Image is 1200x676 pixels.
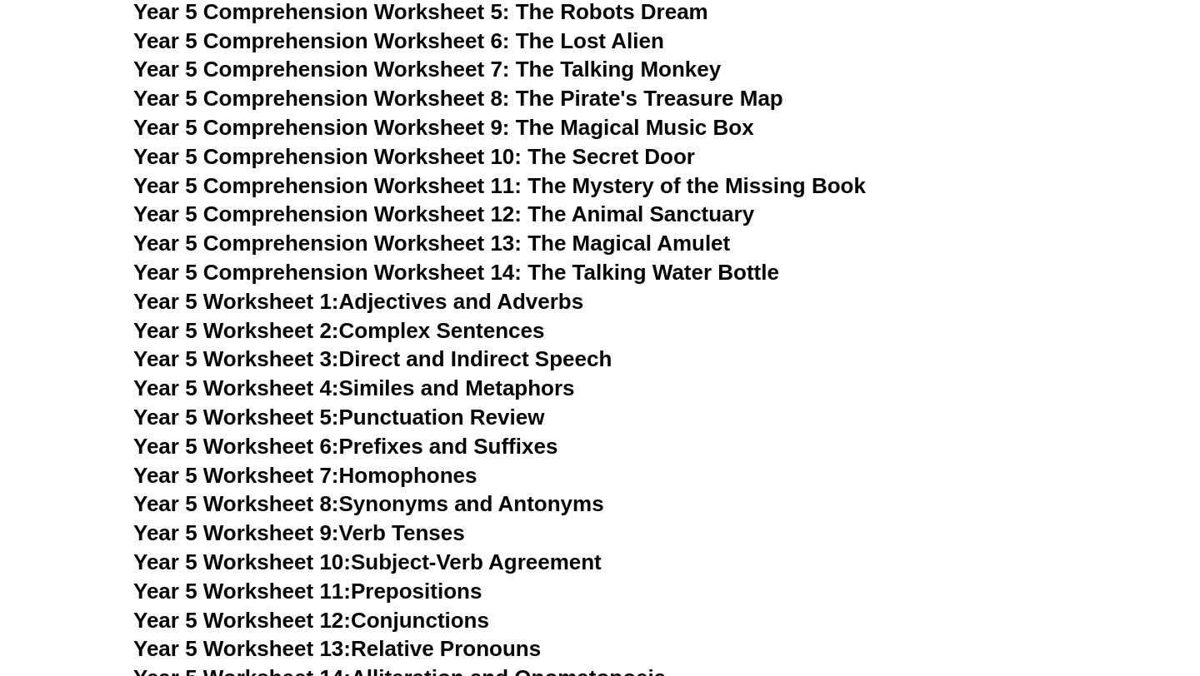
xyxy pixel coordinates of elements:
a: Year 5 Worksheet 3:Direct and Indirect Speech [133,346,612,371]
a: Year 5 Worksheet 12:Conjunctions [133,608,489,633]
span: Year 5 Worksheet 5: [133,405,339,430]
a: Year 5 Worksheet 4:Similes and Metaphors [133,375,575,400]
a: Year 5 Worksheet 9:Verb Tenses [133,520,465,545]
span: Year 5 Worksheet 2: [133,318,339,343]
a: Year 5 Worksheet 11:Prepositions [133,579,482,604]
a: Year 5 Worksheet 10:Subject-Verb Agreement [133,549,602,574]
span: Year 5 Worksheet 10: [133,549,351,574]
span: Year 5 Worksheet 1: [133,289,339,314]
span: Year 5 Worksheet 11: [133,579,351,604]
a: Year 5 Worksheet 5:Punctuation Review [133,405,544,430]
a: Year 5 Comprehension Worksheet 7: The Talking Monkey [133,57,721,82]
a: Year 5 Worksheet 1:Adjectives and Adverbs [133,289,583,314]
span: Year 5 Worksheet 9: [133,520,339,545]
a: Year 5 Worksheet 13:Relative Pronouns [133,636,541,661]
span: Year 5 Worksheet 12: [133,608,351,633]
a: Year 5 Comprehension Worksheet 13: The Magical Amulet [133,231,730,256]
span: Year 5 Worksheet 4: [133,375,339,400]
span: Year 5 Worksheet 6: [133,434,339,459]
a: Year 5 Worksheet 6:Prefixes and Suffixes [133,434,557,459]
a: Year 5 Comprehension Worksheet 9: The Magical Music Box [133,115,754,140]
a: Year 5 Comprehension Worksheet 11: The Mystery of the Missing Book [133,173,866,198]
a: Year 5 Comprehension Worksheet 14: The Talking Water Bottle [133,260,779,285]
a: Year 5 Worksheet 8:Synonyms and Antonyms [133,491,604,516]
a: Year 5 Comprehension Worksheet 6: The Lost Alien [133,28,664,53]
a: Year 5 Worksheet 2:Complex Sentences [133,318,544,343]
iframe: Chat Widget [914,488,1200,676]
a: Year 5 Comprehension Worksheet 8: The Pirate's Treasure Map [133,86,783,111]
span: Year 5 Worksheet 7: [133,463,339,488]
a: Year 5 Comprehension Worksheet 10: The Secret Door [133,144,695,169]
a: Year 5 Comprehension Worksheet 12: The Animal Sanctuary [133,201,754,226]
a: Year 5 Worksheet 7:Homophones [133,463,477,488]
span: Year 5 Worksheet 13: [133,636,351,661]
span: Year 5 Worksheet 3: [133,346,339,371]
span: Year 5 Worksheet 8: [133,491,339,516]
